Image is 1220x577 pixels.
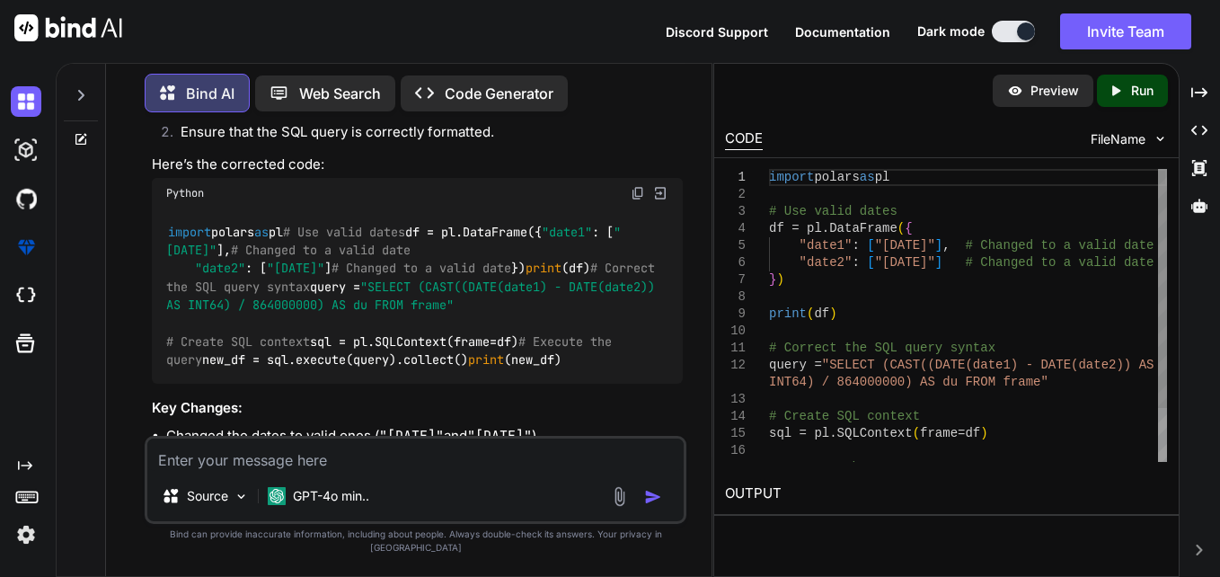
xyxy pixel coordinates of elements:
span: # Changed to a valid date [332,261,511,277]
span: ( [913,426,920,440]
span: "SELECT (CAST((DATE(date1) - DATE(date2)) AS [822,358,1154,372]
li: Changed the dates to valid ones ( and ). [166,426,683,447]
span: Documentation [795,24,890,40]
img: premium [11,232,41,262]
div: 6 [725,254,746,271]
span: # Use valid dates [769,204,897,218]
p: Source [187,487,228,505]
span: FileName [1091,130,1145,148]
li: Ensure that the SQL query is correctly formatted. [166,122,683,147]
span: "[DATE]" [267,261,324,277]
span: # Changed to a valid date [966,255,1154,270]
span: # Create SQL context [166,333,310,350]
div: 1 [725,169,746,186]
div: 4 [725,220,746,237]
div: 3 [725,203,746,220]
span: ( [807,306,814,321]
div: 11 [725,340,746,357]
span: polars [815,170,860,184]
img: Bind AI [14,14,122,41]
img: preview [1007,83,1023,99]
div: 14 [725,408,746,425]
span: # Execute the query [769,460,913,475]
p: Bind can provide inaccurate information, including about people. Always double-check its answers.... [145,528,686,555]
span: print [769,306,807,321]
span: # Execute the query [166,333,619,368]
img: GPT-4o mini [268,487,286,505]
span: "date2" [195,261,245,277]
span: import [769,170,814,184]
span: frame=df [920,426,980,440]
div: 13 [725,391,746,408]
span: ) [981,426,988,440]
div: CODE [725,129,763,150]
div: 7 [725,271,746,288]
p: Code Generator [445,83,553,104]
div: 15 [725,425,746,442]
span: query = [769,358,822,372]
code: "[DATE]" [467,427,532,445]
span: : [853,238,860,253]
span: [ [868,255,875,270]
code: polars pl df = pl.DataFrame({ : [ ], : [ ] }) (df) query = sql = pl.SQLContext(frame=df) new_df =... [166,223,662,369]
span: "[DATE]" [166,224,620,258]
p: Here’s the corrected code: [152,155,683,175]
span: as [860,170,875,184]
span: "date1" [542,224,592,240]
div: 2 [725,186,746,203]
img: copy [631,186,645,200]
span: "[DATE]" [875,238,935,253]
span: ) [777,272,784,287]
p: Web Search [299,83,381,104]
span: Discord Support [666,24,768,40]
span: # Changed to a valid date [231,242,411,258]
img: darkChat [11,86,41,117]
span: "date2" [800,255,853,270]
span: "[DATE]" [875,255,935,270]
p: Run [1131,82,1154,100]
code: "[DATE]" [379,427,444,445]
img: cloudideIcon [11,280,41,311]
span: Dark mode [917,22,985,40]
div: 16 [725,442,746,459]
div: 17 [725,459,746,476]
span: : [853,255,860,270]
span: # Create SQL context [769,409,920,423]
span: "SELECT (CAST((DATE(date1) - DATE(date2)) AS INT64) / 864000000) AS du FROM frame" [166,279,662,313]
span: print [468,352,504,368]
span: ] [935,255,942,270]
span: ] [935,238,942,253]
span: import [168,224,211,240]
span: ( [897,221,905,235]
span: [ [868,238,875,253]
span: , [943,238,950,253]
div: 9 [725,306,746,323]
img: attachment [609,486,630,507]
span: { [906,221,913,235]
h3: Key Changes: [152,398,683,419]
img: githubDark [11,183,41,214]
p: Preview [1030,82,1079,100]
div: 5 [725,237,746,254]
span: pl [875,170,890,184]
span: Python [166,186,204,200]
div: 12 [725,357,746,374]
img: Open in Browser [652,185,668,201]
span: # Changed to a valid date [966,238,1154,253]
button: Documentation [795,22,890,41]
span: # Correct the SQL query syntax [769,341,995,355]
h2: OUTPUT [714,473,1178,515]
p: Bind AI [186,83,234,104]
span: ) [830,306,837,321]
span: df [815,306,830,321]
button: Invite Team [1060,13,1191,49]
span: } [769,272,776,287]
div: 10 [725,323,746,340]
span: as [254,224,269,240]
span: INT64) / 864000000) AS du FROM frame" [769,375,1048,389]
span: print [526,261,561,277]
div: 8 [725,288,746,306]
img: Pick Models [234,489,249,504]
span: # Use valid dates [283,224,405,240]
p: GPT-4o min.. [293,487,369,505]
